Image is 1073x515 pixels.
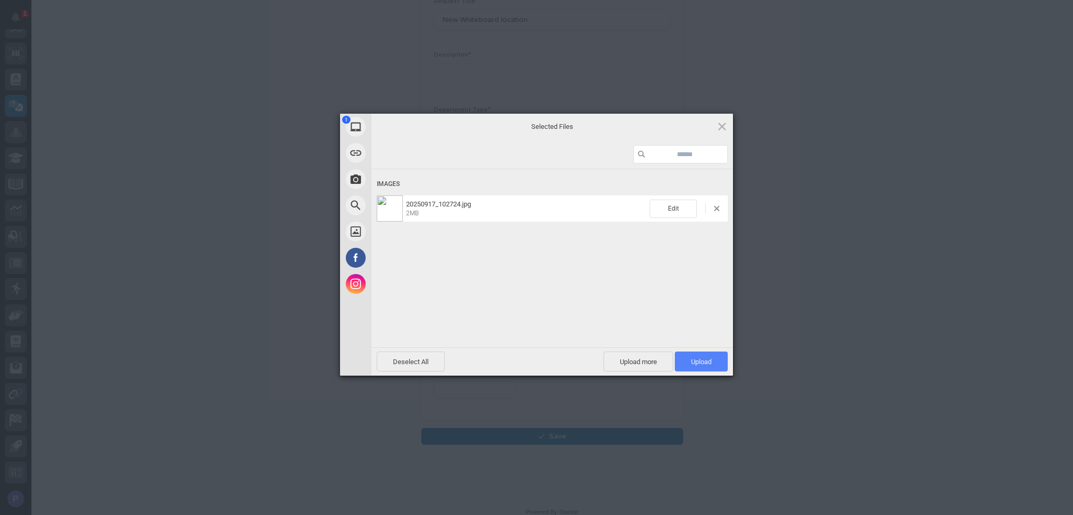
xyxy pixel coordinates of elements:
div: Images [377,174,728,194]
span: Selected Files [447,122,657,131]
div: Link (URL) [340,140,466,166]
span: 20250917_102724.jpg [403,200,650,217]
span: 2MB [406,210,419,217]
img: d7aa13c2-3e34-4e7e-a886-2b88a834be98 [377,195,403,222]
div: My Device [340,114,466,140]
span: Deselect All [377,352,445,371]
span: 20250917_102724.jpg [406,200,471,208]
div: Instagram [340,271,466,297]
div: Unsplash [340,218,466,245]
span: 1 [342,116,351,124]
span: Edit [650,200,697,218]
span: Click here or hit ESC to close picker [716,120,728,132]
span: Upload more [604,352,673,371]
div: Web Search [340,192,466,218]
span: Upload [691,358,711,366]
span: Upload [675,352,728,371]
div: Facebook [340,245,466,271]
div: Take Photo [340,166,466,192]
